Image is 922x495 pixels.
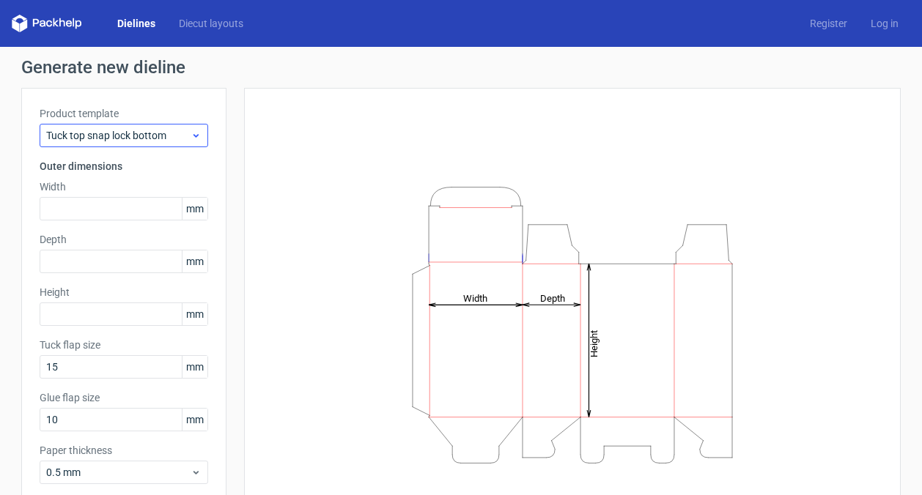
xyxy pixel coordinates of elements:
label: Width [40,179,208,194]
h1: Generate new dieline [21,59,901,76]
a: Dielines [106,16,167,31]
label: Product template [40,106,208,121]
a: Diecut layouts [167,16,255,31]
tspan: Height [589,330,600,357]
label: Tuck flap size [40,338,208,352]
label: Paper thickness [40,443,208,458]
span: mm [182,409,207,431]
a: Register [798,16,859,31]
label: Glue flap size [40,390,208,405]
label: Depth [40,232,208,247]
span: Tuck top snap lock bottom [46,128,191,143]
span: 0.5 mm [46,465,191,480]
span: mm [182,303,207,325]
tspan: Width [463,292,487,303]
h3: Outer dimensions [40,159,208,174]
span: mm [182,198,207,220]
span: mm [182,250,207,272]
span: mm [182,356,207,378]
a: Log in [859,16,910,31]
label: Height [40,285,208,299]
tspan: Depth [540,292,565,303]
